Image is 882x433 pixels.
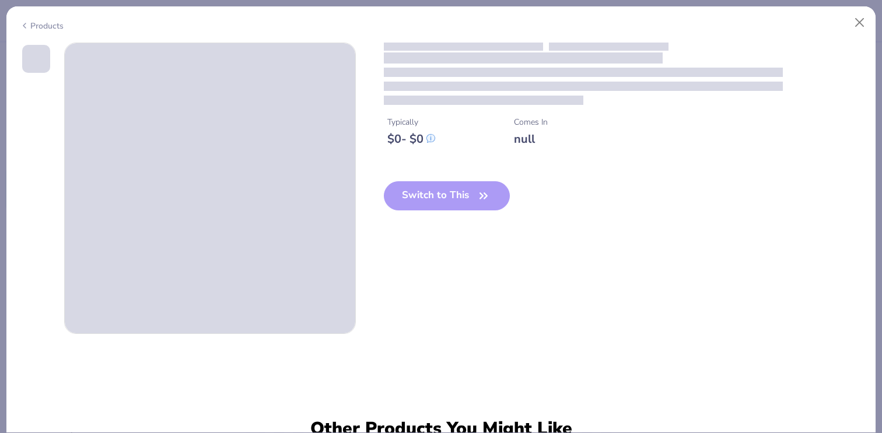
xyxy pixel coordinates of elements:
[387,116,435,128] div: Typically
[20,20,64,32] div: Products
[514,132,548,146] div: null
[387,132,435,146] div: $ 0 - $ 0
[849,12,871,34] button: Close
[514,116,548,128] div: Comes In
